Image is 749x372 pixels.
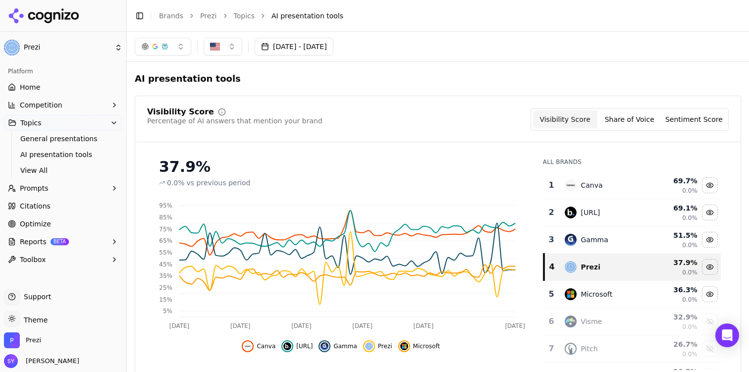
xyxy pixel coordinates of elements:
[544,308,721,335] tr: 6vismeVisme32.9%0.0%Show visme data
[257,342,275,350] span: Canva
[4,354,79,368] button: Open user button
[4,115,122,131] button: Topics
[4,332,41,348] button: Open organization switcher
[548,207,555,218] div: 2
[20,134,107,144] span: General presentations
[281,340,313,352] button: Hide beautiful.ai data
[159,214,172,221] tspan: 85%
[159,261,172,268] tspan: 45%
[533,110,597,128] button: Visibility Score
[548,179,555,191] div: 1
[652,176,697,186] div: 69.7 %
[4,198,122,214] a: Citations
[234,11,255,21] a: Topics
[20,165,107,175] span: View All
[702,259,718,275] button: Hide prezi data
[652,312,697,322] div: 32.9 %
[20,183,49,193] span: Prompts
[652,258,697,267] div: 37.9 %
[548,316,555,327] div: 6
[581,317,602,326] div: Visme
[363,340,392,352] button: Hide prezi data
[210,42,220,52] img: United States
[662,110,726,128] button: Sentiment Score
[20,118,42,128] span: Topics
[378,342,392,350] span: Prezi
[543,158,721,166] div: All Brands
[135,70,259,88] span: AI presentation tools
[4,234,122,250] button: ReportsBETA
[4,180,122,196] button: Prompts
[565,288,577,300] img: microsoft
[581,289,612,299] div: Microsoft
[242,340,275,352] button: Hide canva data
[652,203,697,213] div: 69.1 %
[159,202,172,209] tspan: 95%
[702,205,718,220] button: Hide beautiful.ai data
[159,296,172,303] tspan: 15%
[652,339,697,349] div: 26.7 %
[159,158,523,176] div: 37.9%
[16,132,110,146] a: General presentations
[159,249,172,256] tspan: 55%
[271,11,343,21] span: AI presentation tools
[169,322,190,329] tspan: [DATE]
[163,308,172,315] tspan: 5%
[544,199,721,226] tr: 2beautiful.ai[URL]69.1%0.0%Hide beautiful.ai data
[702,286,718,302] button: Hide microsoft data
[682,296,697,304] span: 0.0%
[544,254,721,281] tr: 4preziPrezi37.9%0.0%Hide prezi data
[159,237,172,244] tspan: 65%
[702,232,718,248] button: Hide gamma data
[4,332,20,348] img: Prezi
[167,178,185,188] span: 0.0%
[682,187,697,195] span: 0.0%
[682,241,697,249] span: 0.0%
[581,180,602,190] div: Canva
[4,79,122,95] a: Home
[20,100,62,110] span: Competition
[413,342,440,350] span: Microsoft
[4,63,122,79] div: Platform
[22,357,79,366] span: [PERSON_NAME]
[24,43,110,52] span: Prezi
[414,322,434,329] tspan: [DATE]
[565,179,577,191] img: canva
[255,38,333,55] button: [DATE] - [DATE]
[20,201,51,211] span: Citations
[20,292,51,302] span: Support
[544,226,721,254] tr: 3gammaGamma51.5%0.0%Hide gamma data
[4,216,122,232] a: Optimize
[549,261,555,273] div: 4
[702,177,718,193] button: Hide canva data
[4,252,122,267] button: Toolbox
[581,344,597,354] div: Pitch
[398,340,440,352] button: Hide microsoft data
[4,40,20,55] img: Prezi
[20,255,46,265] span: Toolbox
[296,342,313,350] span: [URL]
[565,234,577,246] img: gamma
[544,172,721,199] tr: 1canvaCanva69.7%0.0%Hide canva data
[400,342,408,350] img: microsoft
[16,148,110,161] a: AI presentation tools
[159,226,172,233] tspan: 75%
[682,323,697,331] span: 0.0%
[548,288,555,300] div: 5
[230,322,251,329] tspan: [DATE]
[291,322,312,329] tspan: [DATE]
[682,350,697,358] span: 0.0%
[187,178,251,188] span: vs previous period
[20,219,51,229] span: Optimize
[283,342,291,350] img: beautiful.ai
[544,281,721,308] tr: 5microsoftMicrosoft36.3%0.0%Hide microsoft data
[26,336,41,345] span: Prezi
[652,230,697,240] div: 51.5 %
[702,314,718,329] button: Show visme data
[565,207,577,218] img: beautiful.ai
[159,11,721,21] nav: breadcrumb
[147,116,322,126] div: Percentage of AI answers that mention your brand
[548,343,555,355] div: 7
[652,285,697,295] div: 36.3 %
[352,322,373,329] tspan: [DATE]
